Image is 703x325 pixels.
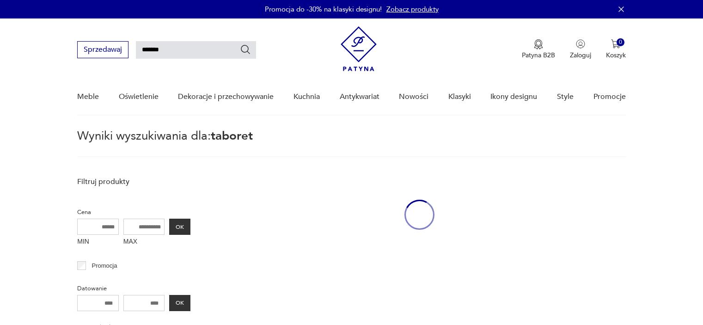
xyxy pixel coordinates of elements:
p: Datowanie [77,283,190,294]
a: Antykwariat [340,79,379,115]
p: Wyniki wyszukiwania dla: [77,130,625,157]
a: Dekoracje i przechowywanie [178,79,274,115]
label: MAX [123,235,165,250]
a: Klasyki [448,79,471,115]
p: Koszyk [606,51,626,60]
a: Sprzedawaj [77,47,128,54]
p: Promocja [92,261,117,271]
p: Cena [77,207,190,217]
a: Oświetlenie [119,79,159,115]
button: Sprzedawaj [77,41,128,58]
button: Szukaj [240,44,251,55]
img: Ikonka użytkownika [576,39,585,49]
div: 0 [617,38,624,46]
button: 0Koszyk [606,39,626,60]
img: Patyna - sklep z meblami i dekoracjami vintage [341,26,377,71]
span: taboret [211,128,253,144]
div: oval-loading [404,172,434,258]
a: Kuchnia [293,79,320,115]
a: Ikony designu [490,79,537,115]
p: Promocja do -30% na klasyki designu! [265,5,382,14]
button: OK [169,219,190,235]
p: Filtruj produkty [77,177,190,187]
a: Promocje [593,79,626,115]
a: Style [557,79,574,115]
button: Zaloguj [570,39,591,60]
img: Ikona koszyka [611,39,620,49]
a: Zobacz produkty [386,5,439,14]
a: Ikona medaluPatyna B2B [522,39,555,60]
button: OK [169,295,190,311]
a: Meble [77,79,99,115]
p: Patyna B2B [522,51,555,60]
button: Patyna B2B [522,39,555,60]
img: Ikona medalu [534,39,543,49]
p: Zaloguj [570,51,591,60]
label: MIN [77,235,119,250]
a: Nowości [399,79,428,115]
